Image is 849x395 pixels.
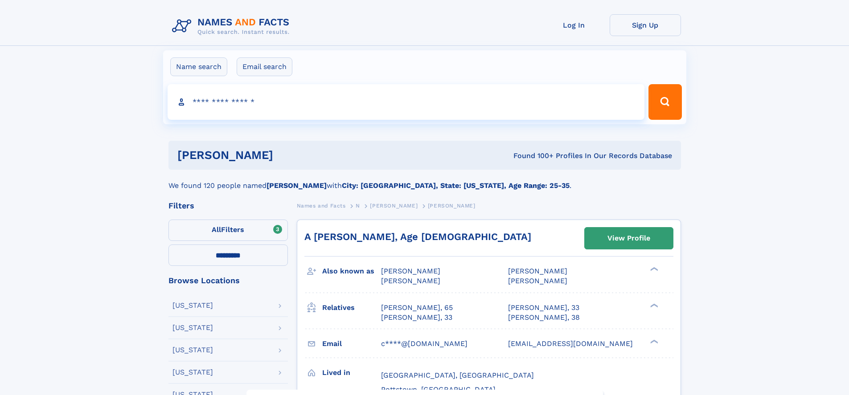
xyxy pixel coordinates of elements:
[168,84,645,120] input: search input
[508,267,567,275] span: [PERSON_NAME]
[172,324,213,331] div: [US_STATE]
[648,302,659,308] div: ❯
[170,57,227,76] label: Name search
[322,300,381,315] h3: Relatives
[304,231,531,242] a: A [PERSON_NAME], Age [DEMOGRAPHIC_DATA]
[381,303,453,313] a: [PERSON_NAME], 65
[172,346,213,354] div: [US_STATE]
[508,303,579,313] a: [PERSON_NAME], 33
[168,277,288,285] div: Browse Locations
[381,267,440,275] span: [PERSON_NAME]
[393,151,672,161] div: Found 100+ Profiles In Our Records Database
[322,264,381,279] h3: Also known as
[381,371,534,379] span: [GEOGRAPHIC_DATA], [GEOGRAPHIC_DATA]
[267,181,327,190] b: [PERSON_NAME]
[168,170,681,191] div: We found 120 people named with .
[538,14,610,36] a: Log In
[342,181,570,190] b: City: [GEOGRAPHIC_DATA], State: [US_STATE], Age Range: 25-35
[356,203,360,209] span: N
[370,200,418,211] a: [PERSON_NAME]
[585,228,673,249] a: View Profile
[168,202,288,210] div: Filters
[381,385,496,394] span: Pottstown, [GEOGRAPHIC_DATA]
[370,203,418,209] span: [PERSON_NAME]
[168,220,288,241] label: Filters
[607,228,650,248] div: View Profile
[648,338,659,344] div: ❯
[428,203,476,209] span: [PERSON_NAME]
[610,14,681,36] a: Sign Up
[172,369,213,376] div: [US_STATE]
[508,277,567,285] span: [PERSON_NAME]
[212,225,221,234] span: All
[322,336,381,351] h3: Email
[508,313,580,322] a: [PERSON_NAME], 38
[322,365,381,380] h3: Lived in
[237,57,292,76] label: Email search
[172,302,213,309] div: [US_STATE]
[648,266,659,272] div: ❯
[177,150,394,161] h1: [PERSON_NAME]
[381,277,440,285] span: [PERSON_NAME]
[297,200,346,211] a: Names and Facts
[508,339,633,348] span: [EMAIL_ADDRESS][DOMAIN_NAME]
[356,200,360,211] a: N
[381,313,452,322] a: [PERSON_NAME], 33
[168,14,297,38] img: Logo Names and Facts
[648,84,681,120] button: Search Button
